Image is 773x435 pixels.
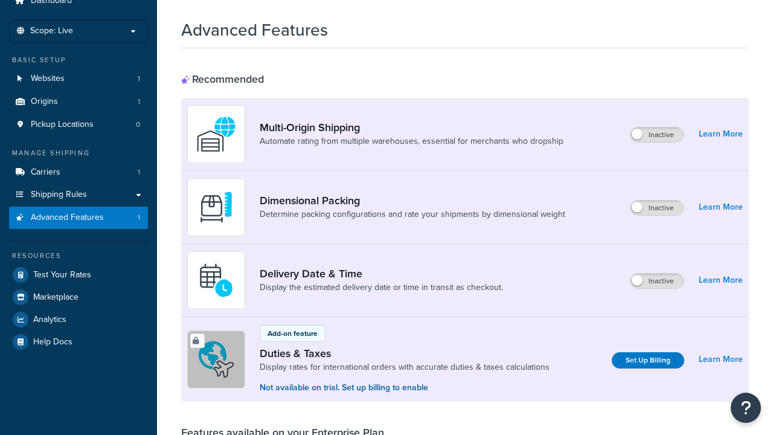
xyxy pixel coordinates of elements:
[612,352,684,369] a: Set Up Billing
[9,114,148,136] a: Pickup Locations0
[31,213,104,223] span: Advanced Features
[9,251,148,261] div: Resources
[630,274,684,288] label: Inactive
[31,120,94,130] span: Pickup Locations
[630,201,684,215] label: Inactive
[33,270,91,280] span: Test Your Rates
[9,114,148,136] li: Pickup Locations
[9,331,148,353] a: Help Docs
[30,26,73,36] span: Scope: Live
[9,91,148,113] li: Origins
[181,72,264,86] div: Recommended
[138,97,140,107] span: 1
[31,190,87,200] span: Shipping Rules
[138,74,140,84] span: 1
[9,91,148,113] a: Origins1
[9,161,148,184] a: Carriers1
[9,55,148,65] div: Basic Setup
[33,315,66,325] span: Analytics
[195,186,237,228] img: DTVBYsAAAAAASUVORK5CYII=
[9,68,148,90] a: Websites1
[33,337,72,347] span: Help Docs
[699,199,743,216] a: Learn More
[195,259,237,301] img: gfkeb5ejjkALwAAAABJRU5ErkJggg==
[699,272,743,289] a: Learn More
[260,381,550,395] p: Not available on trial. Set up billing to enable
[9,184,148,206] a: Shipping Rules
[260,267,503,280] a: Delivery Date & Time
[195,113,237,155] img: WatD5o0RtDAAAAAElFTkSuQmCC
[260,347,550,360] a: Duties & Taxes
[268,328,318,339] p: Add-on feature
[181,18,328,42] h1: Advanced Features
[33,292,79,303] span: Marketplace
[9,68,148,90] li: Websites
[699,126,743,143] a: Learn More
[31,167,60,178] span: Carriers
[260,282,503,294] a: Display the estimated delivery date or time in transit as checkout.
[138,167,140,178] span: 1
[9,286,148,308] a: Marketplace
[136,120,140,130] span: 0
[9,161,148,184] li: Carriers
[9,207,148,229] li: Advanced Features
[260,361,550,373] a: Display rates for international orders with accurate duties & taxes calculations
[260,121,563,134] a: Multi-Origin Shipping
[731,393,761,423] button: Open Resource Center
[138,213,140,223] span: 1
[9,264,148,286] a: Test Your Rates
[9,207,148,229] a: Advanced Features1
[260,208,565,221] a: Determine packing configurations and rate your shipments by dimensional weight
[699,351,743,368] a: Learn More
[260,135,563,147] a: Automate rating from multiple warehouses, essential for merchants who dropship
[31,97,58,107] span: Origins
[9,148,148,158] div: Manage Shipping
[31,74,65,84] span: Websites
[260,194,565,207] a: Dimensional Packing
[630,127,684,142] label: Inactive
[9,309,148,330] a: Analytics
